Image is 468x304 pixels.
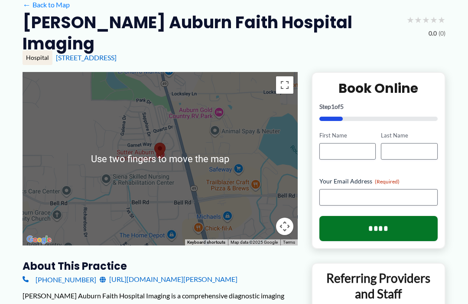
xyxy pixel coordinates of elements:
[23,51,52,65] div: Hospital
[319,80,438,97] h2: Book Online
[25,235,53,246] img: Google
[283,240,295,245] a: Terms (opens in new tab)
[56,54,117,62] a: [STREET_ADDRESS]
[23,273,96,286] a: [PHONE_NUMBER]
[439,28,445,39] span: (0)
[276,77,293,94] button: Toggle fullscreen view
[276,218,293,235] button: Map camera controls
[23,1,31,9] span: ←
[429,28,437,39] span: 0.0
[319,132,376,140] label: First Name
[187,240,225,246] button: Keyboard shortcuts
[25,235,53,246] a: Open this area in Google Maps (opens a new window)
[340,103,344,111] span: 5
[23,12,400,55] h2: [PERSON_NAME] Auburn Faith Hospital Imaging
[319,177,438,186] label: Your Email Address
[422,12,430,28] span: ★
[319,271,438,302] p: Referring Providers and Staff
[381,132,438,140] label: Last Name
[406,12,414,28] span: ★
[100,273,237,286] a: [URL][DOMAIN_NAME][PERSON_NAME]
[319,104,438,110] p: Step of
[430,12,438,28] span: ★
[375,179,400,185] span: (Required)
[231,240,278,245] span: Map data ©2025 Google
[23,260,298,273] h3: About this practice
[331,103,335,111] span: 1
[414,12,422,28] span: ★
[438,12,445,28] span: ★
